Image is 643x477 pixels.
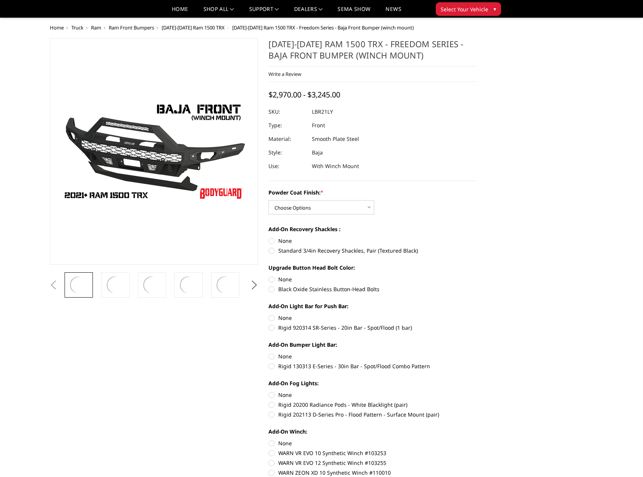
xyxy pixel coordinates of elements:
a: SEMA Show [338,6,370,17]
label: Rigid 920314 SR-Series - 20in Bar - Spot/Flood (1 bar) [268,324,477,332]
label: Upgrade Button Head Bolt Color: [268,264,477,272]
label: None [268,275,477,283]
label: Rigid 130313 E-Series - 30in Bar - Spot/Flood Combo Pattern [268,362,477,370]
a: Home [172,6,188,17]
a: Truck [71,24,83,31]
a: Support [249,6,279,17]
label: None [268,352,477,360]
dt: Material: [268,132,306,146]
dt: Use: [268,159,306,173]
a: News [385,6,401,17]
span: ▾ [493,5,496,13]
dd: LBR21LY [312,105,333,119]
button: Select Your Vehicle [436,2,501,16]
a: shop all [204,6,234,17]
dd: With Winch Mount [312,159,359,173]
span: $2,970.00 - $3,245.00 [268,90,340,100]
a: Home [50,24,64,31]
label: Add-On Recovery Shackles : [268,225,477,233]
a: Ram [91,24,101,31]
a: [DATE]-[DATE] Ram 1500 TRX [162,24,225,31]
label: Powder Coat Finish: [268,188,477,196]
label: Rigid 202113 D-Series Pro - Flood Pattern - Surface Mount (pair) [268,411,477,418]
label: Add-On Winch: [268,428,477,435]
label: None [268,439,477,447]
label: None [268,314,477,322]
label: WARN VR EVO 12 Synthetic Winch #103255 [268,459,477,467]
label: None [268,391,477,399]
label: WARN ZEON XD 10 Synthetic Winch #110010 [268,469,477,477]
dt: Type: [268,119,306,132]
label: Add-On Bumper Light Bar: [268,341,477,349]
label: Standard 3/4in Recovery Shackles, Pair (Textured Black) [268,247,477,255]
label: Black Oxide Stainless Button-Head Bolts [268,285,477,293]
button: Previous [48,279,59,291]
dd: Smooth Plate Steel [312,132,359,146]
img: 2021-2024 Ram 1500 TRX - Freedom Series - Baja Front Bumper (winch mount) [105,275,126,295]
dt: SKU: [268,105,306,119]
span: [DATE]-[DATE] Ram 1500 TRX - Freedom Series - Baja Front Bumper (winch mount) [232,24,414,31]
a: Dealers [294,6,323,17]
label: Add-On Light Bar for Push Bar: [268,302,477,310]
img: 2021-2024 Ram 1500 TRX - Freedom Series - Baja Front Bumper (winch mount) [68,275,89,295]
a: 2021-2024 Ram 1500 TRX - Freedom Series - Baja Front Bumper (winch mount) [50,38,258,265]
img: 2021-2024 Ram 1500 TRX - Freedom Series - Baja Front Bumper (winch mount) [142,275,162,295]
span: Select Your Vehicle [441,5,488,13]
dd: Baja [312,146,323,159]
h1: [DATE]-[DATE] Ram 1500 TRX - Freedom Series - Baja Front Bumper (winch mount) [268,38,477,66]
a: Write a Review [268,71,301,77]
img: 2021-2024 Ram 1500 TRX - Freedom Series - Baja Front Bumper (winch mount) [178,275,199,295]
img: 2021-2024 Ram 1500 TRX - Freedom Series - Baja Front Bumper (winch mount) [215,275,236,295]
dt: Style: [268,146,306,159]
label: None [268,237,477,245]
label: Rigid 20200 Radiance Pods - White Blacklight (pair) [268,401,477,409]
a: Ram Front Bumpers [109,24,154,31]
button: Next [248,279,260,291]
dd: Front [312,119,325,132]
label: WARN VR EVO 10 Synthetic Winch #103253 [268,449,477,457]
label: Add-On Fog Lights: [268,379,477,387]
